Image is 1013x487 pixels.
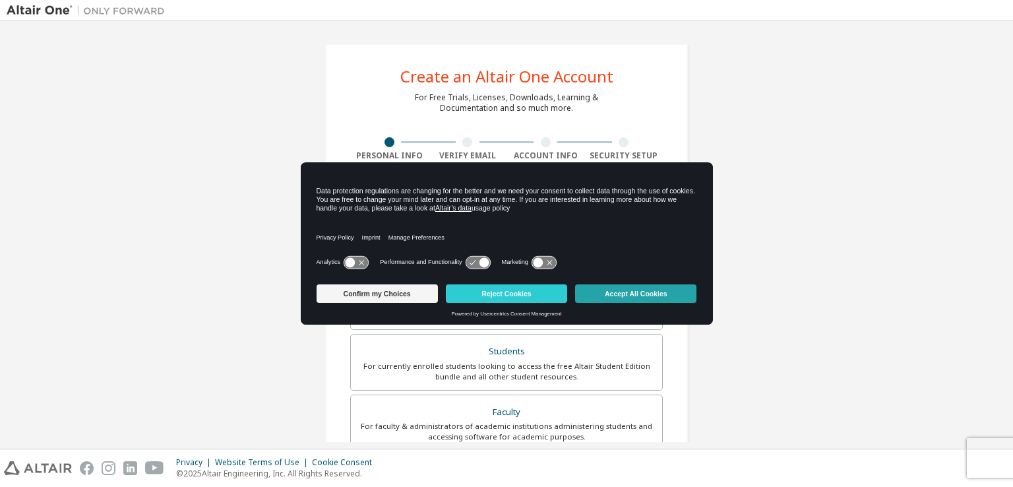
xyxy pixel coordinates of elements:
[415,92,598,114] div: For Free Trials, Licenses, Downloads, Learning & Documentation and so much more.
[506,150,585,161] div: Account Info
[585,150,663,161] div: Security Setup
[350,150,429,161] div: Personal Info
[7,4,171,17] img: Altair One
[359,361,654,382] div: For currently enrolled students looking to access the free Altair Student Edition bundle and all ...
[359,421,654,442] div: For faculty & administrators of academic institutions administering students and accessing softwa...
[123,461,137,475] img: linkedin.svg
[145,461,164,475] img: youtube.svg
[312,457,380,468] div: Cookie Consent
[429,150,507,161] div: Verify Email
[176,457,215,468] div: Privacy
[400,69,613,84] div: Create an Altair One Account
[4,461,72,475] img: altair_logo.svg
[80,461,94,475] img: facebook.svg
[359,342,654,361] div: Students
[215,457,312,468] div: Website Terms of Use
[102,461,115,475] img: instagram.svg
[176,468,380,479] p: © 2025 Altair Engineering, Inc. All Rights Reserved.
[359,403,654,422] div: Faculty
